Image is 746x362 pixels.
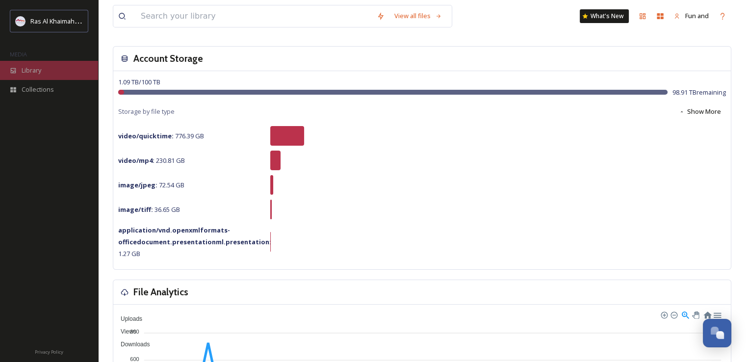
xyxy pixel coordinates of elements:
span: MEDIA [10,51,27,58]
div: Selection Zoom [681,310,689,318]
div: Menu [713,310,721,318]
div: Zoom In [660,311,667,318]
span: 36.65 GB [118,205,180,214]
span: Library [22,66,41,75]
span: Privacy Policy [35,349,63,355]
div: Zoom Out [670,311,677,318]
span: 1.27 GB [118,226,271,258]
img: Logo_RAKTDA_RGB-01.png [16,16,26,26]
h3: Account Storage [133,52,203,66]
button: Show More [674,102,726,121]
span: 72.54 GB [118,181,184,189]
button: Open Chat [703,319,731,347]
input: Search your library [136,5,372,27]
span: 1.09 TB / 100 TB [118,78,160,86]
span: Collections [22,85,54,94]
span: Ras Al Khaimah Tourism Development Authority [30,16,169,26]
span: 98.91 TB remaining [672,88,726,97]
strong: video/quicktime : [118,131,174,140]
a: Privacy Policy [35,345,63,357]
tspan: 600 [130,356,139,362]
span: Fun and [685,11,709,20]
strong: video/mp4 : [118,156,154,165]
div: Reset Zoom [703,310,711,318]
a: View all files [389,6,447,26]
strong: image/jpeg : [118,181,157,189]
span: Uploads [113,315,142,322]
a: Fun and [669,6,714,26]
div: Panning [692,311,698,317]
span: Views [113,328,136,335]
strong: application/vnd.openxmlformats-officedocument.presentationml.presentation : [118,226,271,246]
strong: image/tiff : [118,205,153,214]
a: What's New [580,9,629,23]
h3: File Analytics [133,285,188,299]
span: 230.81 GB [118,156,185,165]
span: Storage by file type [118,107,175,116]
span: Downloads [113,341,150,348]
span: 776.39 GB [118,131,204,140]
tspan: 800 [130,329,139,335]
